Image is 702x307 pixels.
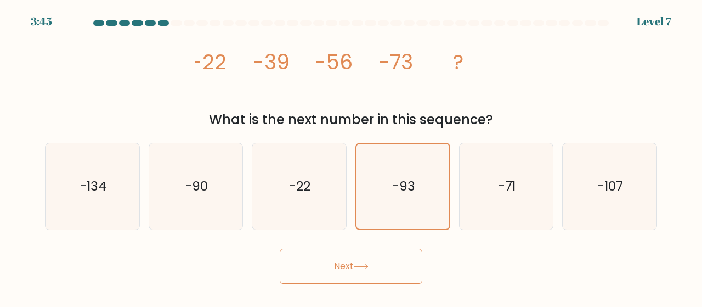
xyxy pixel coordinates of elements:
tspan: -39 [253,47,290,76]
text: -134 [80,177,106,196]
tspan: -56 [315,47,353,76]
div: 3:45 [31,13,52,30]
text: -71 [499,177,516,196]
div: What is the next number in this sequence? [52,110,650,130]
tspan: -22 [191,47,227,76]
text: -90 [185,177,208,196]
tspan: -73 [378,47,413,76]
button: Next [280,249,422,284]
text: -93 [392,177,415,195]
tspan: ? [453,47,463,76]
div: Level 7 [637,13,671,30]
text: -107 [598,177,623,196]
text: -22 [290,177,310,196]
